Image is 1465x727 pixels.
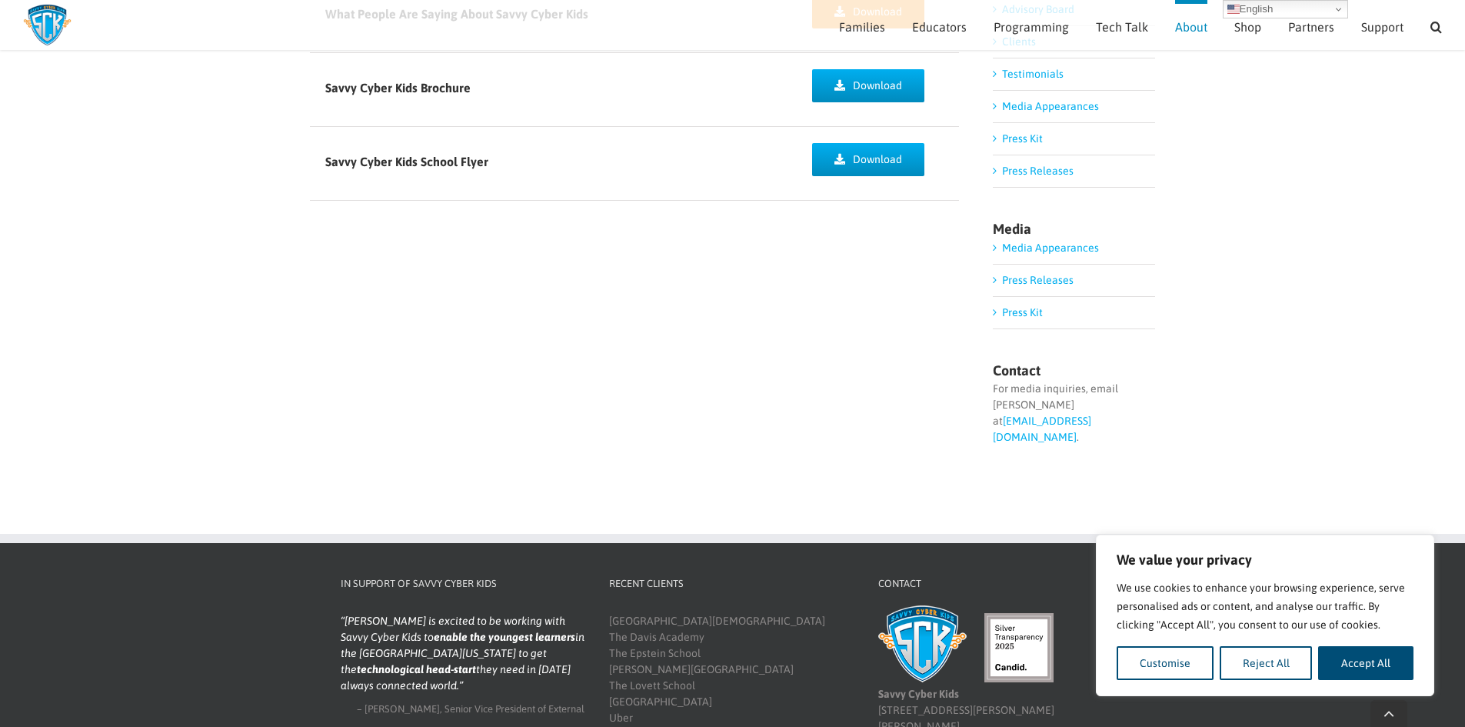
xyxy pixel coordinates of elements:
a: Testimonials [1002,68,1064,80]
span: Support [1361,21,1403,33]
a: Press Releases [1002,274,1074,286]
a: Media Appearances [1002,242,1099,254]
blockquote: [PERSON_NAME] is excited to be working with Savvy Cyber Kids to in the [GEOGRAPHIC_DATA][US_STATE... [341,613,585,694]
img: candid-seal-silver-2025.svg [984,613,1054,682]
img: Savvy Cyber Kids [878,605,967,682]
button: Customise [1117,646,1214,680]
span: [PERSON_NAME] [365,703,440,715]
h4: Recent Clients [609,576,854,592]
p: We value your privacy [1117,551,1413,569]
span: Partners [1288,21,1334,33]
p: We use cookies to enhance your browsing experience, serve personalised ads or content, and analys... [1117,579,1413,634]
button: Reject All [1220,646,1313,680]
strong: technological head-start [357,663,476,675]
h4: Media [993,222,1155,236]
a: Download [812,143,924,176]
b: Savvy Cyber Kids [878,688,959,700]
a: Press Releases [1002,165,1074,177]
h4: Contact [993,364,1155,378]
span: Educators [912,21,967,33]
span: Shop [1234,21,1261,33]
a: Press Kit [1002,306,1043,318]
h4: Contact [878,576,1123,592]
span: Programming [994,21,1069,33]
img: Savvy Cyber Kids Logo [23,4,72,46]
span: Download [853,79,902,92]
a: Media Appearances [1002,100,1099,112]
h4: In Support of Savvy Cyber Kids [341,576,585,592]
div: For media inquiries, email [PERSON_NAME] at . [993,381,1155,445]
h5: Savvy Cyber Kids School Flyer [325,155,782,168]
span: Tech Talk [1096,21,1148,33]
h5: Savvy Cyber Kids Brochure [325,82,782,94]
span: Families [839,21,885,33]
span: Download [853,153,902,166]
a: Press Kit [1002,132,1043,145]
a: Download [812,69,924,102]
a: [EMAIL_ADDRESS][DOMAIN_NAME] [993,415,1091,443]
strong: enable the youngest learners [434,631,575,643]
button: Accept All [1318,646,1413,680]
span: About [1175,21,1207,33]
img: en [1227,3,1240,15]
